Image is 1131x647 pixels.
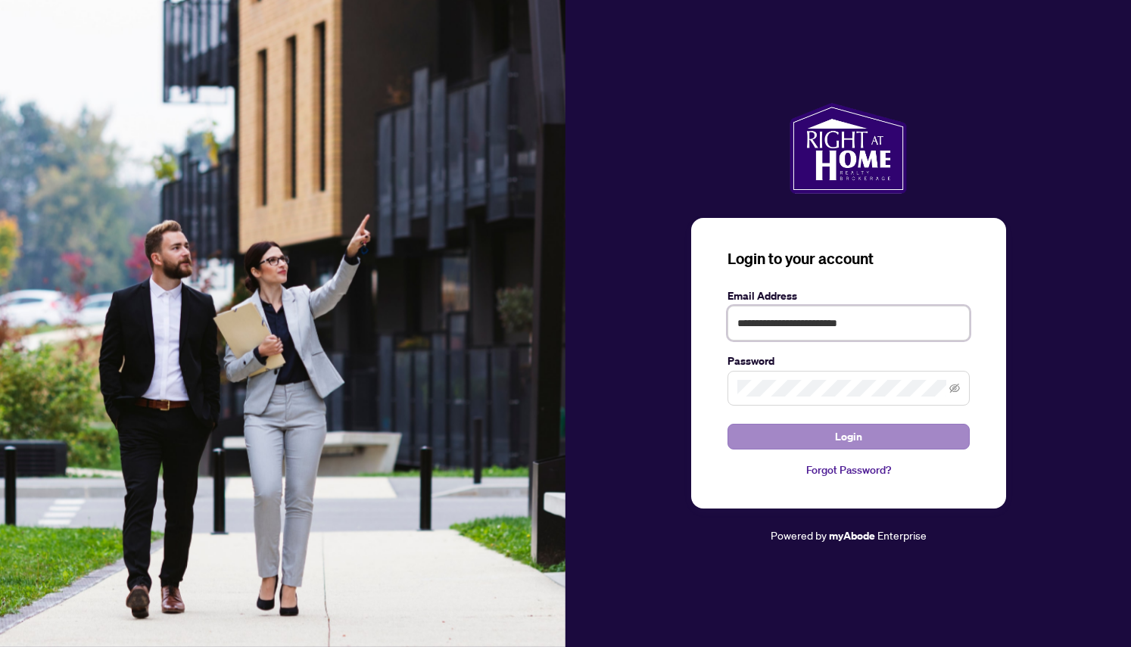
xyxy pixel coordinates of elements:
[728,424,970,449] button: Login
[877,528,927,542] span: Enterprise
[728,288,970,304] label: Email Address
[835,425,862,449] span: Login
[949,383,960,393] span: eye-invisible
[829,527,875,544] a: myAbode
[728,353,970,369] label: Password
[728,462,970,478] a: Forgot Password?
[728,248,970,269] h3: Login to your account
[790,103,907,194] img: ma-logo
[771,528,827,542] span: Powered by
